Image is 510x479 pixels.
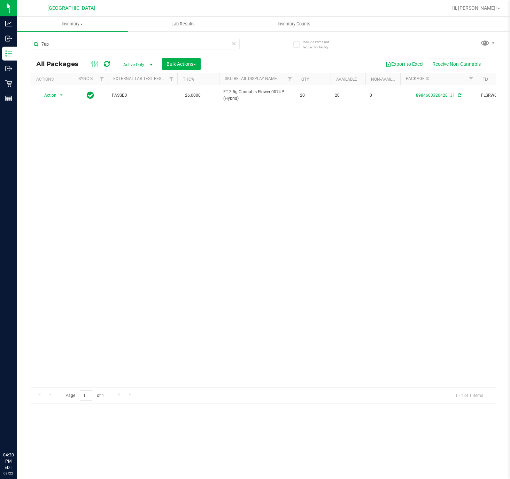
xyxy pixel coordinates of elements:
span: Hi, [PERSON_NAME]! [451,5,497,11]
a: Inventory Counts [239,17,350,31]
a: Filter [96,73,108,85]
span: 26.0000 [181,90,204,101]
span: All Packages [36,60,85,68]
span: Lab Results [162,21,204,27]
inline-svg: Reports [5,95,12,102]
a: Filter [166,73,177,85]
a: Non-Available [371,77,402,82]
a: Available [336,77,357,82]
p: 04:30 PM EDT [3,452,14,471]
a: Inventory [17,17,128,31]
inline-svg: Analytics [5,20,12,27]
span: 20 [300,92,326,99]
a: Qty [301,77,309,82]
span: Include items not tagged for facility [303,39,338,50]
a: Package ID [406,76,430,81]
a: Filter [284,73,296,85]
a: Lab Results [128,17,239,31]
inline-svg: Inventory [5,50,12,57]
a: THC% [183,77,194,82]
input: 1 [80,390,92,401]
button: Receive Non-Cannabis [428,58,485,70]
span: FT 3.5g Cannabis Flower 007UP (Hybrid) [223,89,292,102]
span: Bulk Actions [167,61,196,67]
a: 8984603320428131 [416,93,455,98]
button: Bulk Actions [162,58,201,70]
span: [GEOGRAPHIC_DATA] [47,5,95,11]
iframe: Resource center [7,423,28,444]
button: Export to Excel [381,58,428,70]
span: Inventory [17,21,128,27]
span: 20 [335,92,361,99]
a: Filter [465,73,477,85]
span: Inventory Counts [268,21,320,27]
div: Actions [36,77,70,82]
span: Page of 1 [60,390,110,401]
span: 0 [370,92,396,99]
a: External Lab Test Result [113,76,168,81]
span: In Sync [87,90,94,100]
span: 1 - 1 of 1 items [450,390,489,401]
p: 08/22 [3,471,14,476]
span: select [57,90,66,100]
inline-svg: Outbound [5,65,12,72]
span: Sync from Compliance System [457,93,461,98]
input: Search Package ID, Item Name, SKU, Lot or Part Number... [31,39,240,49]
inline-svg: Retail [5,80,12,87]
span: PASSED [112,92,173,99]
a: Sku Retail Display Name [225,76,277,81]
inline-svg: Inbound [5,35,12,42]
span: Action [38,90,57,100]
a: Sync Status [78,76,105,81]
span: Clear [232,39,237,48]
